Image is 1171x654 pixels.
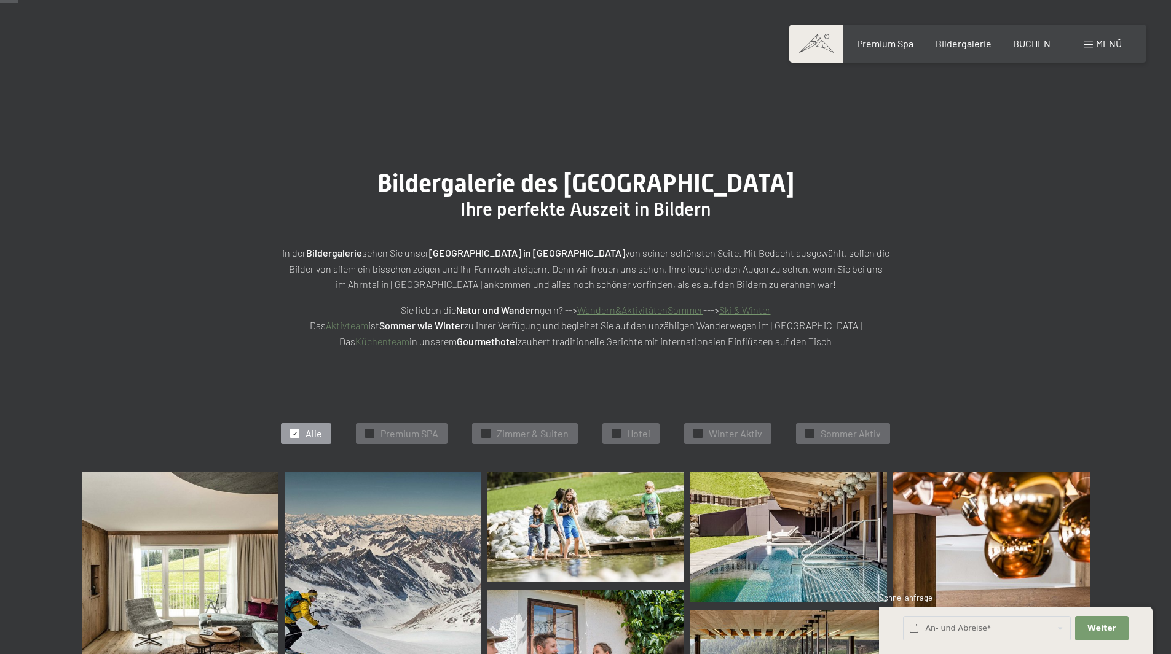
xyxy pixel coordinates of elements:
[1087,623,1116,634] span: Weiter
[1075,616,1128,641] button: Weiter
[278,302,893,349] p: Sie lieben die gern? --> ---> Das ist zu Ihrer Verfügung und begleitet Sie auf den unzähligen Wan...
[879,593,932,602] span: Schnellanfrage
[355,335,409,347] a: Küchenteam
[690,472,887,602] img: Bildergalerie
[457,335,518,347] strong: Gourmethotel
[306,247,362,259] strong: Bildergalerie
[709,427,762,440] span: Winter Aktiv
[696,429,701,438] span: ✓
[379,319,464,331] strong: Sommer wie Winter
[614,429,619,438] span: ✓
[293,429,298,438] span: ✓
[936,37,992,49] a: Bildergalerie
[1013,37,1051,49] a: BUCHEN
[719,304,771,316] a: Ski & Winter
[497,427,569,440] span: Zimmer & Suiten
[1096,37,1122,49] span: Menü
[429,247,625,259] strong: [GEOGRAPHIC_DATA] in [GEOGRAPHIC_DATA]
[306,427,322,440] span: Alle
[484,429,489,438] span: ✓
[857,37,913,49] a: Premium Spa
[326,319,368,331] a: Aktivteam
[487,472,684,582] img: Bildergalerie
[821,427,881,440] span: Sommer Aktiv
[460,198,711,220] span: Ihre perfekte Auszeit in Bildern
[368,429,373,438] span: ✓
[627,427,650,440] span: Hotel
[377,169,794,198] span: Bildergalerie des [GEOGRAPHIC_DATA]
[380,427,438,440] span: Premium SPA
[808,429,813,438] span: ✓
[278,245,893,292] p: In der sehen Sie unser von seiner schönsten Seite. Mit Bedacht ausgewählt, sollen die Bilder von ...
[456,304,540,316] strong: Natur und Wandern
[577,304,703,316] a: Wandern&AktivitätenSommer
